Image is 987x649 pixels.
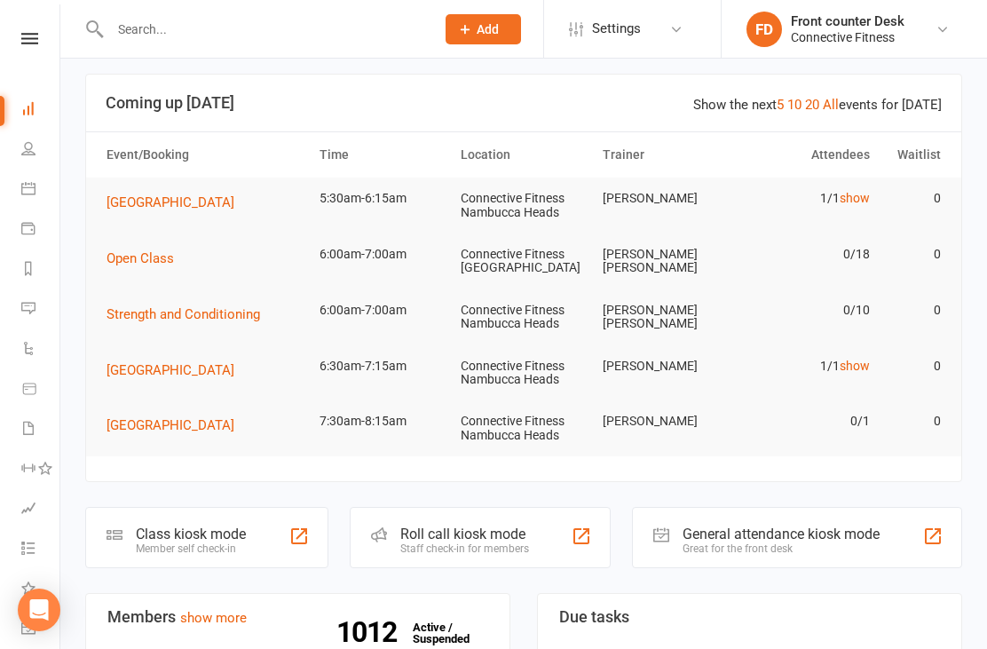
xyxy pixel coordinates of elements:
[878,233,949,275] td: 0
[453,289,595,345] td: Connective Fitness Nambucca Heads
[107,194,234,210] span: [GEOGRAPHIC_DATA]
[878,289,949,331] td: 0
[453,345,595,401] td: Connective Fitness Nambucca Heads
[136,542,246,555] div: Member self check-in
[107,248,186,269] button: Open Class
[453,178,595,233] td: Connective Fitness Nambucca Heads
[791,29,904,45] div: Connective Fitness
[107,415,247,436] button: [GEOGRAPHIC_DATA]
[21,91,61,131] a: Dashboard
[21,170,61,210] a: Calendar
[595,345,737,387] td: [PERSON_NAME]
[805,97,819,113] a: 20
[878,132,949,178] th: Waitlist
[746,12,782,47] div: FD
[400,542,529,555] div: Staff check-in for members
[595,289,737,345] td: [PERSON_NAME] [PERSON_NAME]
[136,526,246,542] div: Class kiosk mode
[736,233,878,275] td: 0/18
[736,289,878,331] td: 0/10
[878,178,949,219] td: 0
[777,97,784,113] a: 5
[312,400,454,442] td: 7:30am-8:15am
[21,131,61,170] a: People
[736,132,878,178] th: Attendees
[878,400,949,442] td: 0
[21,570,61,610] a: What's New
[312,345,454,387] td: 6:30am-7:15am
[312,233,454,275] td: 6:00am-7:00am
[107,250,174,266] span: Open Class
[878,345,949,387] td: 0
[105,17,422,42] input: Search...
[107,360,247,381] button: [GEOGRAPHIC_DATA]
[595,400,737,442] td: [PERSON_NAME]
[21,370,61,410] a: Product Sales
[683,526,880,542] div: General attendance kiosk mode
[107,608,488,626] h3: Members
[400,526,529,542] div: Roll call kiosk mode
[21,210,61,250] a: Payments
[559,608,940,626] h3: Due tasks
[693,94,942,115] div: Show the next events for [DATE]
[107,362,234,378] span: [GEOGRAPHIC_DATA]
[736,400,878,442] td: 0/1
[592,9,641,49] span: Settings
[595,178,737,219] td: [PERSON_NAME]
[312,132,454,178] th: Time
[107,417,234,433] span: [GEOGRAPHIC_DATA]
[180,610,247,626] a: show more
[477,22,499,36] span: Add
[840,191,870,205] a: show
[787,97,801,113] a: 10
[791,13,904,29] div: Front counter Desk
[595,132,737,178] th: Trainer
[736,345,878,387] td: 1/1
[446,14,521,44] button: Add
[107,192,247,213] button: [GEOGRAPHIC_DATA]
[18,589,60,631] div: Open Intercom Messenger
[595,233,737,289] td: [PERSON_NAME] [PERSON_NAME]
[106,94,942,112] h3: Coming up [DATE]
[312,289,454,331] td: 6:00am-7:00am
[99,132,312,178] th: Event/Booking
[107,304,272,325] button: Strength and Conditioning
[453,233,595,289] td: Connective Fitness [GEOGRAPHIC_DATA]
[21,490,61,530] a: Assessments
[21,250,61,290] a: Reports
[453,132,595,178] th: Location
[312,178,454,219] td: 5:30am-6:15am
[840,359,870,373] a: show
[823,97,839,113] a: All
[453,400,595,456] td: Connective Fitness Nambucca Heads
[107,306,260,322] span: Strength and Conditioning
[683,542,880,555] div: Great for the front desk
[736,178,878,219] td: 1/1
[336,619,404,645] strong: 1012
